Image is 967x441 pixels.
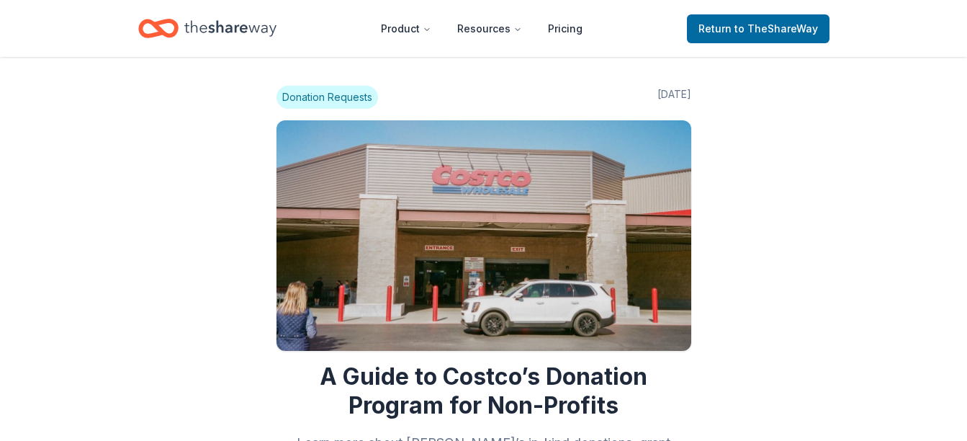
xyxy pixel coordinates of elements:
button: Product [369,14,443,43]
a: Home [138,12,276,45]
a: Returnto TheShareWay [687,14,829,43]
button: Resources [446,14,534,43]
span: Donation Requests [276,86,378,109]
span: Return [698,20,818,37]
h1: A Guide to Costco’s Donation Program for Non-Profits [276,362,691,420]
span: [DATE] [657,86,691,109]
img: Image for A Guide to Costco’s Donation Program for Non-Profits [276,120,691,351]
a: Pricing [536,14,594,43]
span: to TheShareWay [734,22,818,35]
nav: Main [369,12,594,45]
